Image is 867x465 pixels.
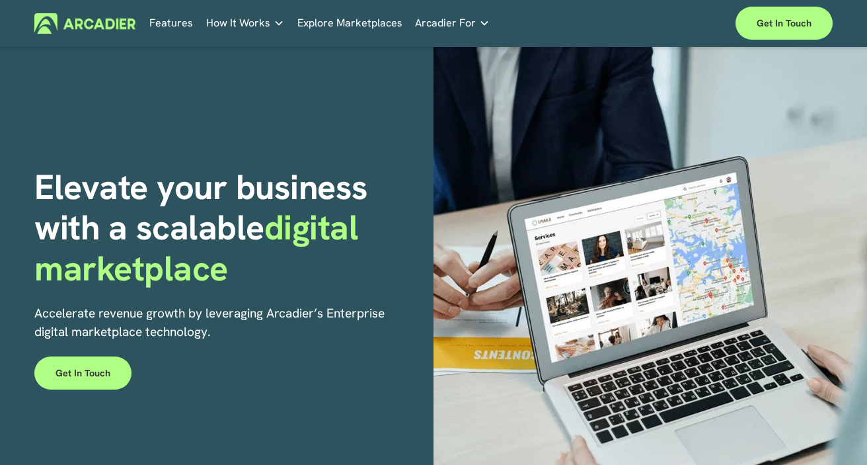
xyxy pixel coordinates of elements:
[415,14,476,32] span: Arcadier For
[34,165,377,251] strong: Elevate your business with a scalable
[34,304,400,341] p: Accelerate revenue growth by leveraging Arcadier’s Enterprise digital marketplace technology.
[34,205,367,291] strong: digital marketplace
[34,13,135,34] img: Arcadier
[34,357,132,390] a: Get in touch
[206,14,270,32] span: How It Works
[297,13,402,34] a: Explore Marketplaces
[206,13,284,34] a: folder dropdown
[149,13,193,34] a: Features
[415,13,490,34] a: folder dropdown
[735,7,833,40] a: Get in touch
[801,402,867,465] iframe: Chat Widget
